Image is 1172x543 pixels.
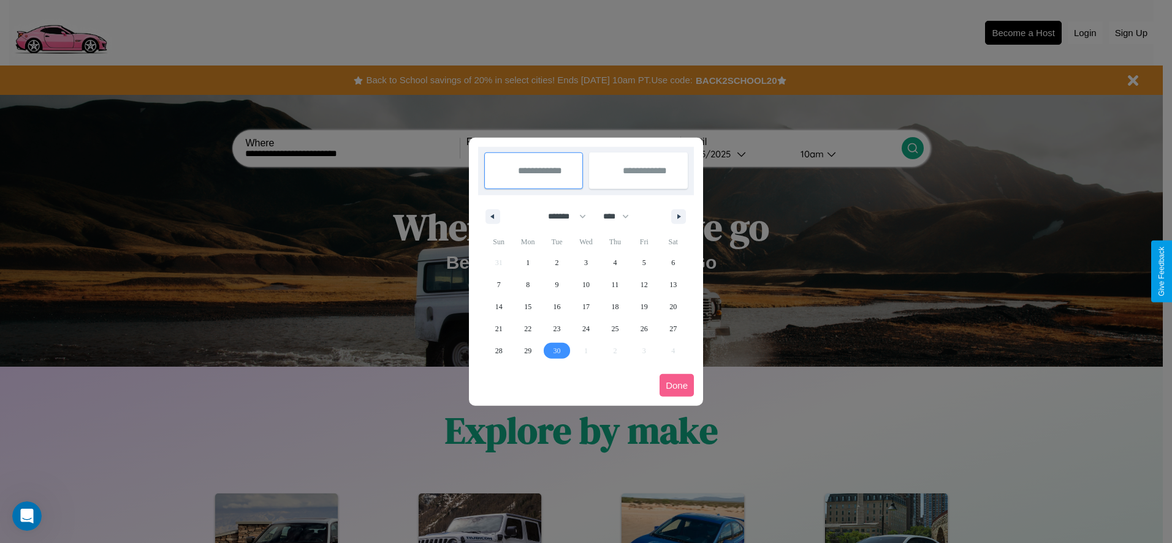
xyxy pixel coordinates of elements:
span: 25 [611,318,618,340]
button: 20 [659,296,688,318]
button: 19 [630,296,658,318]
span: 20 [669,296,677,318]
span: Mon [513,232,542,252]
button: 21 [484,318,513,340]
span: 10 [582,274,590,296]
span: 22 [524,318,531,340]
span: 21 [495,318,503,340]
span: 30 [554,340,561,362]
span: 11 [612,274,619,296]
span: Sun [484,232,513,252]
span: Thu [601,232,630,252]
span: 5 [642,252,646,274]
span: 27 [669,318,677,340]
button: 14 [484,296,513,318]
span: 26 [641,318,648,340]
button: 29 [513,340,542,362]
span: 23 [554,318,561,340]
span: 13 [669,274,677,296]
button: 23 [542,318,571,340]
button: 18 [601,296,630,318]
button: 7 [484,274,513,296]
span: 4 [613,252,617,274]
button: 30 [542,340,571,362]
span: 6 [671,252,675,274]
button: 24 [571,318,600,340]
span: Fri [630,232,658,252]
span: 17 [582,296,590,318]
button: 6 [659,252,688,274]
button: Done [660,374,694,397]
span: Sat [659,232,688,252]
button: 11 [601,274,630,296]
button: 28 [484,340,513,362]
span: 9 [555,274,559,296]
button: 4 [601,252,630,274]
span: 8 [526,274,530,296]
span: 16 [554,296,561,318]
span: 2 [555,252,559,274]
span: Wed [571,232,600,252]
div: Give Feedback [1157,247,1166,296]
button: 2 [542,252,571,274]
button: 27 [659,318,688,340]
iframe: Intercom live chat [12,501,42,531]
button: 16 [542,296,571,318]
span: 29 [524,340,531,362]
span: 24 [582,318,590,340]
span: 18 [611,296,618,318]
button: 12 [630,274,658,296]
span: 3 [584,252,588,274]
span: 7 [497,274,501,296]
span: 1 [526,252,530,274]
button: 17 [571,296,600,318]
span: 15 [524,296,531,318]
span: 28 [495,340,503,362]
span: 12 [641,274,648,296]
button: 15 [513,296,542,318]
button: 10 [571,274,600,296]
button: 22 [513,318,542,340]
button: 5 [630,252,658,274]
button: 8 [513,274,542,296]
button: 25 [601,318,630,340]
button: 1 [513,252,542,274]
button: 26 [630,318,658,340]
button: 13 [659,274,688,296]
span: Tue [542,232,571,252]
span: 14 [495,296,503,318]
button: 9 [542,274,571,296]
span: 19 [641,296,648,318]
button: 3 [571,252,600,274]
